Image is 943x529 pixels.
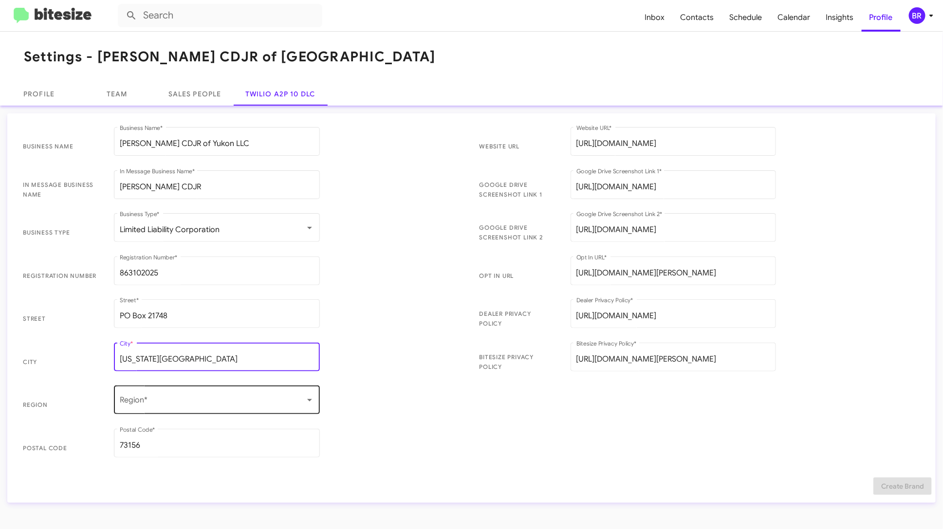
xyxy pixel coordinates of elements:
input: Las Vegas [120,355,314,364]
a: Insights [818,3,862,32]
input: Bitesize [120,182,314,191]
input: https://privacy.bitesize.co [576,355,771,364]
span: Bitesize Privacy Policy [480,352,555,372]
span: Street [23,314,99,324]
span: Create Brand [881,477,924,495]
span: Website URL [480,142,555,151]
a: Sales People [156,82,234,106]
button: Create Brand [873,477,932,495]
span: Google Drive Screenshot Link 1 [480,180,555,200]
span: In Message Business Name [23,180,99,200]
span: Opt In URL [480,271,555,281]
input: XX-XXXXXXX [120,269,314,277]
a: Profile [862,3,901,32]
a: Twilio A2P 10 DLC [234,82,327,106]
span: City [23,357,99,367]
input: Bitesize Inc DBA Bitesize [120,139,314,148]
div: BR [909,7,925,24]
button: BR [901,7,932,24]
a: Calendar [770,3,818,32]
span: Registration Number [23,271,99,281]
input: https://optin.dealer.com [576,269,771,277]
span: Business Type [23,228,99,237]
input: https://privacy.dealer.com [576,311,771,320]
span: Dealer Privacy Policy [480,309,555,328]
span: Limited Liability Corporation [120,225,220,235]
span: Postal Code [23,443,99,453]
span: Google Drive Screenshot Link 2 [480,223,555,242]
span: Region [23,400,99,410]
h1: Settings - [PERSON_NAME] CDJR of [GEOGRAPHIC_DATA] [24,49,436,65]
span: Business Name [23,142,99,151]
input: https://docs.google.com [576,182,771,191]
input: https://docs.google.com [576,225,771,234]
a: Contacts [673,3,722,32]
input: 10409 Pacific Palisades Ave [120,311,314,320]
a: Inbox [637,3,673,32]
input: https://bitesize.co [576,139,771,148]
input: Search [118,4,322,27]
a: Schedule [722,3,770,32]
a: Team [78,82,156,106]
input: 89144-1221 [120,441,314,450]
